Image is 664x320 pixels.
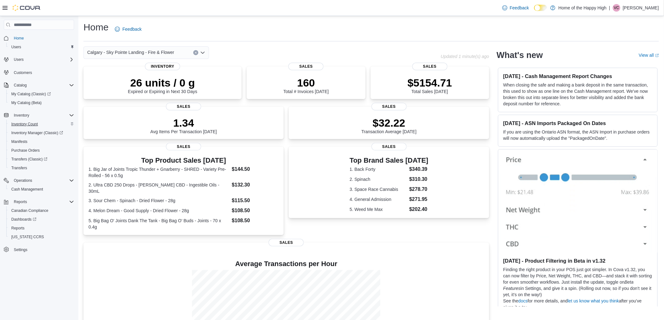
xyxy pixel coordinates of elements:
button: Reports [6,224,77,233]
a: Feedback [500,2,532,14]
span: Catalog [11,81,74,89]
button: Operations [11,177,35,184]
a: docs [518,298,528,303]
p: 26 units / 0 g [128,76,197,89]
a: My Catalog (Classic) [9,90,53,98]
button: Purchase Orders [6,146,77,155]
h4: Average Transactions per Hour [88,260,484,268]
p: If you are using the Ontario ASN format, the ASN Import in purchase orders will now automatically... [503,129,652,141]
p: | [609,4,610,12]
div: Total Sales [DATE] [408,76,452,94]
dt: 1. Back Forty [350,166,407,172]
a: Inventory Manager (Classic) [9,129,66,137]
img: Cova [13,5,41,11]
button: Canadian Compliance [6,206,77,215]
button: Settings [1,245,77,254]
span: Canadian Compliance [11,208,48,213]
a: Transfers (Classic) [9,155,50,163]
a: Cash Management [9,186,46,193]
span: My Catalog (Classic) [11,92,51,97]
button: Operations [1,176,77,185]
span: Operations [11,177,74,184]
a: [US_STATE] CCRS [9,233,46,241]
span: Dashboards [9,216,74,223]
span: Inventory [14,113,29,118]
dd: $202.40 [409,206,428,213]
div: Vince Campbell [613,4,620,12]
h3: [DATE] - Product Filtering in Beta in v1.32 [503,258,652,264]
span: My Catalog (Classic) [9,90,74,98]
span: Sales [269,239,304,246]
p: 1.34 [150,117,217,129]
span: Purchase Orders [9,147,74,154]
dt: 2. Spinach [350,176,407,182]
p: [PERSON_NAME] [623,4,659,12]
span: Inventory Manager (Classic) [11,130,63,135]
span: [US_STATE] CCRS [11,234,44,239]
span: Settings [11,246,74,254]
span: Inventory Count [9,120,74,128]
span: My Catalog (Beta) [9,99,74,107]
span: Canadian Compliance [9,207,74,214]
dt: 4. General Admission [350,196,407,202]
span: Reports [9,224,74,232]
h1: Home [83,21,109,34]
dd: $108.50 [232,207,279,214]
dt: 5. Big Bag O' Joints Dank The Tank - Big Bag O' Buds - Joints - 70 x 0.4g [88,218,229,230]
span: Feedback [510,5,529,11]
span: Catalog [14,83,27,88]
span: Reports [11,226,24,231]
span: Home [14,36,24,41]
div: Expired or Expiring in Next 30 Days [128,76,197,94]
span: Customers [14,70,32,75]
a: Inventory Manager (Classic) [6,129,77,137]
span: Users [14,57,24,62]
span: Reports [14,199,27,204]
button: Cash Management [6,185,77,194]
button: Users [1,55,77,64]
a: Canadian Compliance [9,207,51,214]
a: Home [11,34,26,42]
button: Customers [1,68,77,77]
span: Reports [11,198,74,206]
button: Catalog [11,81,29,89]
p: $5154.71 [408,76,452,89]
span: Inventory Count [11,122,38,127]
dt: 4. Melon Dream - Good Supply - Dried Flower - 28g [88,207,229,214]
span: Sales [166,143,201,150]
span: Sales [288,63,324,70]
a: Transfers [9,164,29,172]
button: Catalog [1,81,77,90]
span: Inventory [11,112,74,119]
a: Purchase Orders [9,147,42,154]
span: Sales [166,103,201,110]
span: Washington CCRS [9,233,74,241]
span: Users [11,56,74,63]
dd: $271.95 [409,196,428,203]
span: Cash Management [11,187,43,192]
span: Settings [14,247,27,252]
a: Dashboards [6,215,77,224]
h3: [DATE] - Cash Management Report Changes [503,73,652,79]
p: When closing the safe and making a bank deposit in the same transaction, this used to show as one... [503,82,652,107]
a: My Catalog (Classic) [6,90,77,98]
button: Home [1,34,77,43]
button: Inventory [11,112,32,119]
dd: $340.39 [409,165,428,173]
span: Sales [372,103,407,110]
button: Users [11,56,26,63]
p: Finding the right product in your POS just got simpler. In Cova v1.32, you can now filter by Pric... [503,266,652,298]
span: My Catalog (Beta) [11,100,42,105]
span: Users [11,45,21,50]
h2: What's new [497,50,543,60]
a: let us know what you think [568,298,619,303]
span: Inventory Manager (Classic) [9,129,74,137]
dt: 5. Weed Me Max [350,206,407,212]
p: 160 [283,76,329,89]
div: Transaction Average [DATE] [361,117,417,134]
button: My Catalog (Beta) [6,98,77,107]
p: See the for more details, and after you’ve given it a try. [503,298,652,310]
h3: [DATE] - ASN Imports Packaged On Dates [503,120,652,126]
p: Home of the Happy High [559,4,607,12]
span: Sales [372,143,407,150]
